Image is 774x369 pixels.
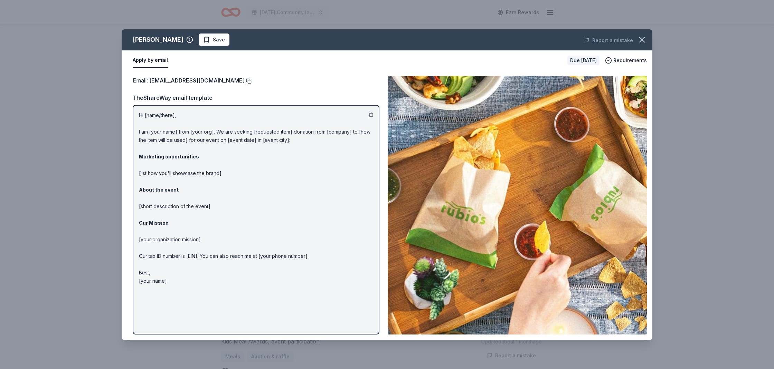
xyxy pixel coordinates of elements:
[133,34,183,45] div: [PERSON_NAME]
[605,56,647,65] button: Requirements
[139,220,169,226] strong: Our Mission
[584,36,633,45] button: Report a mistake
[133,53,168,68] button: Apply by email
[133,93,379,102] div: TheShareWay email template
[567,56,600,65] div: Due [DATE]
[149,76,245,85] a: [EMAIL_ADDRESS][DOMAIN_NAME]
[139,187,179,193] strong: About the event
[613,56,647,65] span: Requirements
[139,154,199,159] strong: Marketing opportunities
[139,111,373,285] p: Hi [name/there], I am [your name] from [your org]. We are seeking [requested item] donation from ...
[199,33,229,46] button: Save
[388,76,647,334] img: Image for Rubio's
[133,77,245,84] span: Email :
[213,36,225,44] span: Save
